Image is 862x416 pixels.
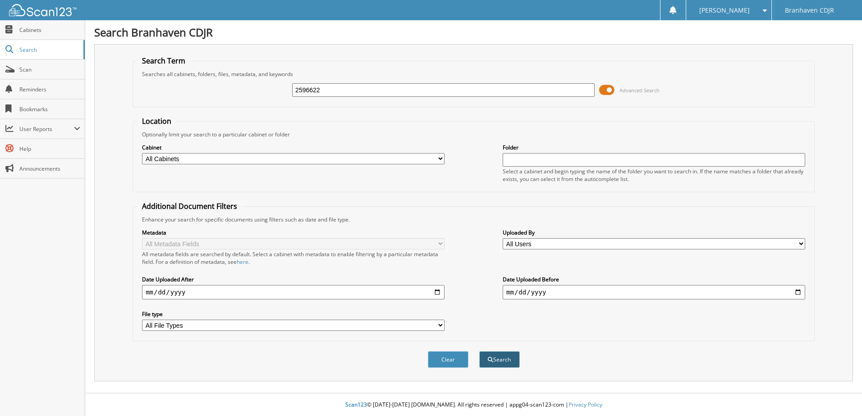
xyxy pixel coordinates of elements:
[138,70,810,78] div: Searches all cabinets, folders, files, metadata, and keywords
[503,276,805,283] label: Date Uploaded Before
[142,144,445,151] label: Cabinet
[428,351,468,368] button: Clear
[19,46,79,54] span: Search
[142,276,445,283] label: Date Uploaded After
[345,401,367,408] span: Scan123
[142,250,445,266] div: All metadata fields are searched by default. Select a cabinet with metadata to enable filtering b...
[619,87,660,94] span: Advanced Search
[138,56,190,66] legend: Search Term
[785,8,834,13] span: Branhaven CDJR
[479,351,520,368] button: Search
[19,66,80,73] span: Scan
[142,285,445,299] input: start
[19,145,80,153] span: Help
[138,116,176,126] legend: Location
[94,25,853,40] h1: Search Branhaven CDJR
[19,125,74,133] span: User Reports
[19,26,80,34] span: Cabinets
[817,373,862,416] iframe: Chat Widget
[699,8,750,13] span: [PERSON_NAME]
[138,201,242,211] legend: Additional Document Filters
[9,4,77,16] img: scan123-logo-white.svg
[138,131,810,138] div: Optionally limit your search to a particular cabinet or folder
[142,229,445,236] label: Metadata
[503,144,805,151] label: Folder
[138,216,810,223] div: Enhance your search for specific documents using filters such as date and file type.
[237,258,248,266] a: here
[503,167,805,183] div: Select a cabinet and begin typing the name of the folder you want to search in. If the name match...
[142,310,445,318] label: File type
[569,401,602,408] a: Privacy Policy
[19,165,80,172] span: Announcements
[85,394,862,416] div: © [DATE]-[DATE] [DOMAIN_NAME]. All rights reserved | appg04-scan123-com |
[503,285,805,299] input: end
[19,86,80,93] span: Reminders
[503,229,805,236] label: Uploaded By
[19,105,80,113] span: Bookmarks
